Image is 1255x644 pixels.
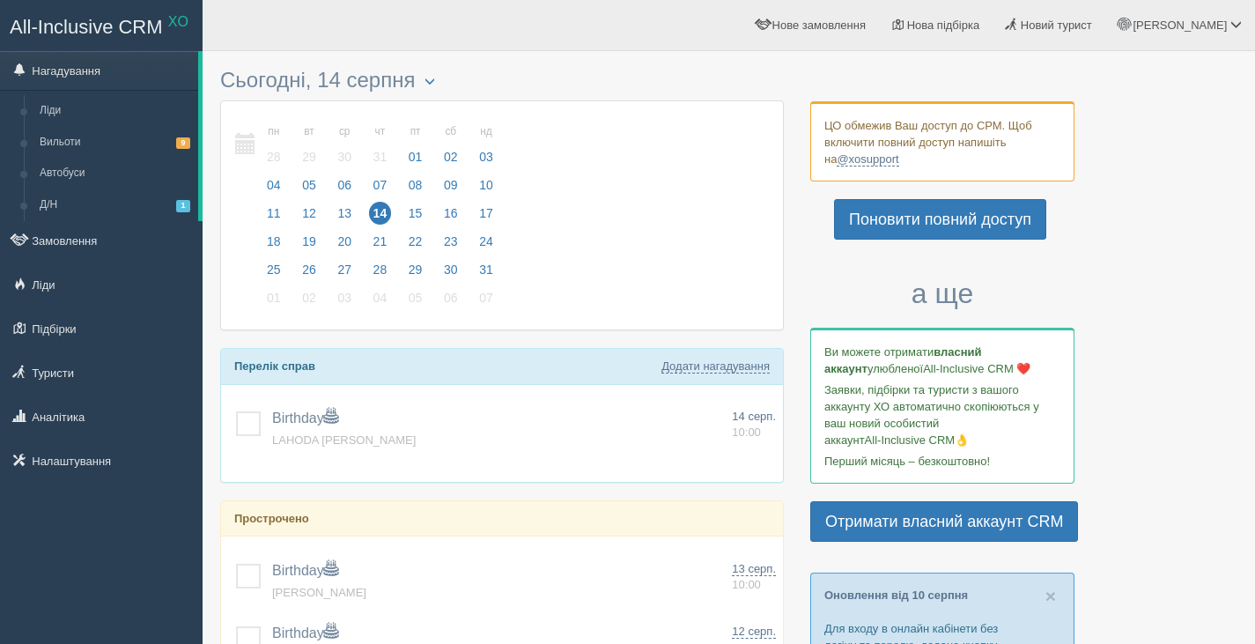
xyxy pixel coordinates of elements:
small: сб [439,124,462,139]
a: 12 [292,204,326,232]
small: пт [404,124,427,139]
b: власний аккаунт [824,345,982,375]
a: 10 [469,175,498,204]
a: 25 [257,260,291,288]
a: 18 [257,232,291,260]
a: Додати нагадування [661,359,770,374]
span: 24 [475,230,498,253]
span: Нове замовлення [772,19,866,32]
span: 05 [298,174,321,196]
a: 24 [469,232,498,260]
a: 04 [257,175,291,204]
span: LAHODA [PERSON_NAME] [272,433,416,447]
a: 31 [469,260,498,288]
span: All-Inclusive CRM [10,16,163,38]
a: 26 [292,260,326,288]
b: Прострочено [234,512,309,525]
sup: XO [168,14,188,29]
a: 01 [257,288,291,316]
span: 31 [475,258,498,281]
a: Отримати власний аккаунт CRM [810,501,1078,542]
p: Заявки, підбірки та туристи з вашого аккаунту ХО автоматично скопіюються у ваш новий особистий ак... [824,381,1060,448]
span: 10 [475,174,498,196]
span: 28 [369,258,392,281]
a: 17 [469,204,498,232]
a: 13 серп. 10:00 [732,561,776,594]
span: 04 [262,174,285,196]
a: 05 [399,288,432,316]
span: 11 [262,202,285,225]
span: 14 [369,202,392,225]
a: сб 02 [434,115,468,175]
h3: Сьогодні, 14 серпня [220,69,784,92]
a: Оновлення від 10 серпня [824,588,968,602]
span: 23 [439,230,462,253]
a: 06 [328,175,361,204]
a: 21 [364,232,397,260]
a: 19 [292,232,326,260]
small: чт [369,124,392,139]
a: нд 03 [469,115,498,175]
span: 28 [262,145,285,168]
span: 17 [475,202,498,225]
small: ср [333,124,356,139]
span: 27 [333,258,356,281]
button: Close [1045,587,1056,605]
a: @xosupport [837,152,898,167]
small: вт [298,124,321,139]
a: 03 [328,288,361,316]
a: Поновити повний доступ [834,199,1046,240]
a: 06 [434,288,468,316]
h3: а ще [810,278,1074,309]
a: Birthday [272,563,338,578]
a: чт 31 [364,115,397,175]
a: 11 [257,204,291,232]
span: 02 [439,145,462,168]
a: пн 28 [257,115,291,175]
span: 08 [404,174,427,196]
span: 31 [369,145,392,168]
span: 10:00 [732,578,761,591]
span: 20 [333,230,356,253]
span: Birthday [272,625,338,640]
span: 13 [333,202,356,225]
a: 13 [328,204,361,232]
span: × [1045,586,1056,606]
span: 1 [176,200,190,211]
span: 30 [439,258,462,281]
a: 27 [328,260,361,288]
span: 22 [404,230,427,253]
span: 26 [298,258,321,281]
b: Перелік справ [234,359,315,373]
a: 14 [364,204,397,232]
a: Birthday [272,411,338,426]
span: 13 серп. [732,562,776,576]
span: 25 [262,258,285,281]
a: 05 [292,175,326,204]
span: 04 [369,286,392,309]
a: ср 30 [328,115,361,175]
a: Ліди [32,95,198,127]
span: 14 серп. [732,410,776,423]
span: Нова підбірка [907,19,980,32]
a: вт 29 [292,115,326,175]
span: 02 [298,286,321,309]
span: 29 [404,258,427,281]
a: Д/Н1 [32,189,198,221]
span: 06 [333,174,356,196]
a: 07 [364,175,397,204]
span: 16 [439,202,462,225]
span: Новий турист [1021,19,1092,32]
a: 16 [434,204,468,232]
a: пт 01 [399,115,432,175]
span: 01 [404,145,427,168]
span: 05 [404,286,427,309]
a: 30 [434,260,468,288]
div: ЦО обмежив Ваш доступ до СРМ. Щоб включити повний доступ напишіть на [810,101,1074,181]
a: 04 [364,288,397,316]
a: 08 [399,175,432,204]
a: 02 [292,288,326,316]
a: 28 [364,260,397,288]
